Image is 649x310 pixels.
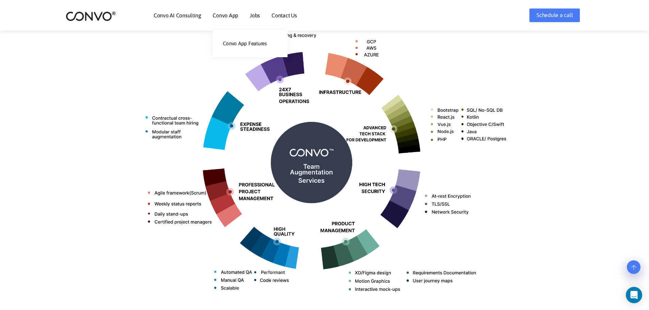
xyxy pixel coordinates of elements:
a: Convo App [213,13,238,18]
a: Schedule a call [529,9,580,22]
a: Jobs [250,13,260,18]
a: Convo App Features [213,37,288,50]
div: Open Intercom Messenger [626,287,642,303]
a: Contact Us [272,13,297,18]
a: Convo AI Consulting [154,13,201,18]
img: logo_2.png [66,11,116,21]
